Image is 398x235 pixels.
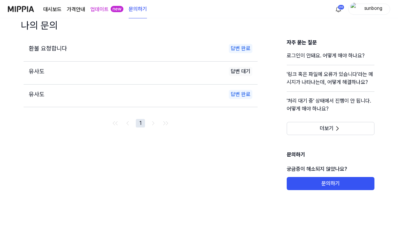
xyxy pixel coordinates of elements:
span: 유사도 [29,68,45,75]
button: 가격안내 [67,6,85,13]
p: 궁금증이 해소되지 않았나요? [287,161,374,177]
span: 더보기 [320,125,334,132]
button: 1 [136,119,145,127]
div: sunbong [360,5,386,12]
div: 답변 완료 [229,90,252,99]
h1: 나의 문의 [21,18,58,32]
div: 20 [338,5,344,10]
button: profilesunbong [348,4,390,15]
div: 답변 완료 [229,44,252,53]
div: new [111,6,123,12]
h1: 문의하기 [287,151,374,161]
a: 문의하기 [287,180,374,186]
a: 업데이트 [90,6,109,13]
img: 알림 [335,5,342,13]
h3: 자주 묻는 질문 [287,39,374,47]
a: 더보기 [287,125,374,131]
a: '링크 혹은 파일에 오류가 있습니다'라는 메시지가 나타나는데, 어떻게 해결하나요? [287,70,374,91]
a: 문의하기 [129,0,147,18]
button: 알림20 [333,4,344,14]
span: 환불 요청합니다 [29,45,67,52]
a: '처리 대기 중' 상태에서 진행이 안 됩니다. 어떻게 해야 하나요? [287,97,374,118]
div: 답변 대기 [229,67,252,76]
a: 대시보드 [43,6,62,13]
button: 문의하기 [287,177,374,190]
img: profile [351,3,358,16]
button: 더보기 [287,122,374,135]
a: 로그인이 안돼요. 어떻게 해야 하나요? [287,52,374,65]
span: 유사도 [29,91,45,98]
